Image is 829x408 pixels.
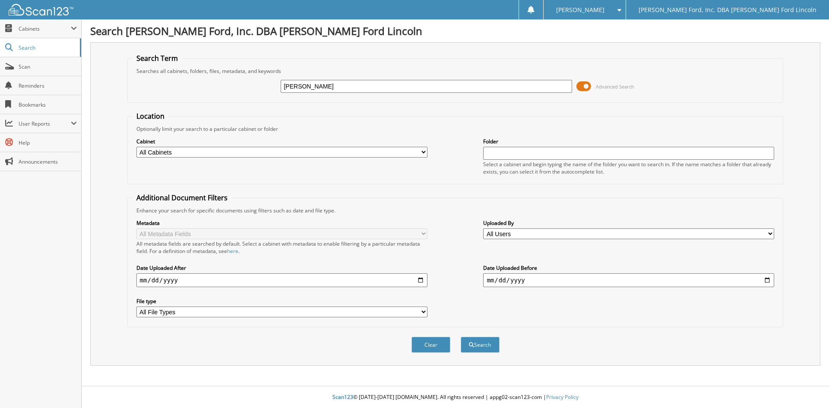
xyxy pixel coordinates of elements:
[9,4,73,16] img: scan123-logo-white.svg
[19,139,77,146] span: Help
[82,387,829,408] div: © [DATE]-[DATE] [DOMAIN_NAME]. All rights reserved | appg02-scan123-com |
[639,7,816,13] span: [PERSON_NAME] Ford, Inc. DBA [PERSON_NAME] Ford Lincoln
[19,82,77,89] span: Reminders
[483,273,774,287] input: end
[19,25,71,32] span: Cabinets
[461,337,500,353] button: Search
[136,240,427,255] div: All metadata fields are searched by default. Select a cabinet with metadata to enable filtering b...
[136,219,427,227] label: Metadata
[19,63,77,70] span: Scan
[483,161,774,175] div: Select a cabinet and begin typing the name of the folder you want to search in. If the name match...
[136,264,427,272] label: Date Uploaded After
[136,297,427,305] label: File type
[332,393,353,401] span: Scan123
[19,158,77,165] span: Announcements
[596,83,634,90] span: Advanced Search
[556,7,604,13] span: [PERSON_NAME]
[19,120,71,127] span: User Reports
[546,393,579,401] a: Privacy Policy
[132,193,232,202] legend: Additional Document Filters
[411,337,450,353] button: Clear
[132,207,779,214] div: Enhance your search for specific documents using filters such as date and file type.
[786,367,829,408] iframe: Chat Widget
[483,264,774,272] label: Date Uploaded Before
[136,273,427,287] input: start
[483,138,774,145] label: Folder
[136,138,427,145] label: Cabinet
[132,111,169,121] legend: Location
[132,125,779,133] div: Optionally limit your search to a particular cabinet or folder
[227,247,238,255] a: here
[132,67,779,75] div: Searches all cabinets, folders, files, metadata, and keywords
[132,54,182,63] legend: Search Term
[90,24,820,38] h1: Search [PERSON_NAME] Ford, Inc. DBA [PERSON_NAME] Ford Lincoln
[19,44,76,51] span: Search
[483,219,774,227] label: Uploaded By
[19,101,77,108] span: Bookmarks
